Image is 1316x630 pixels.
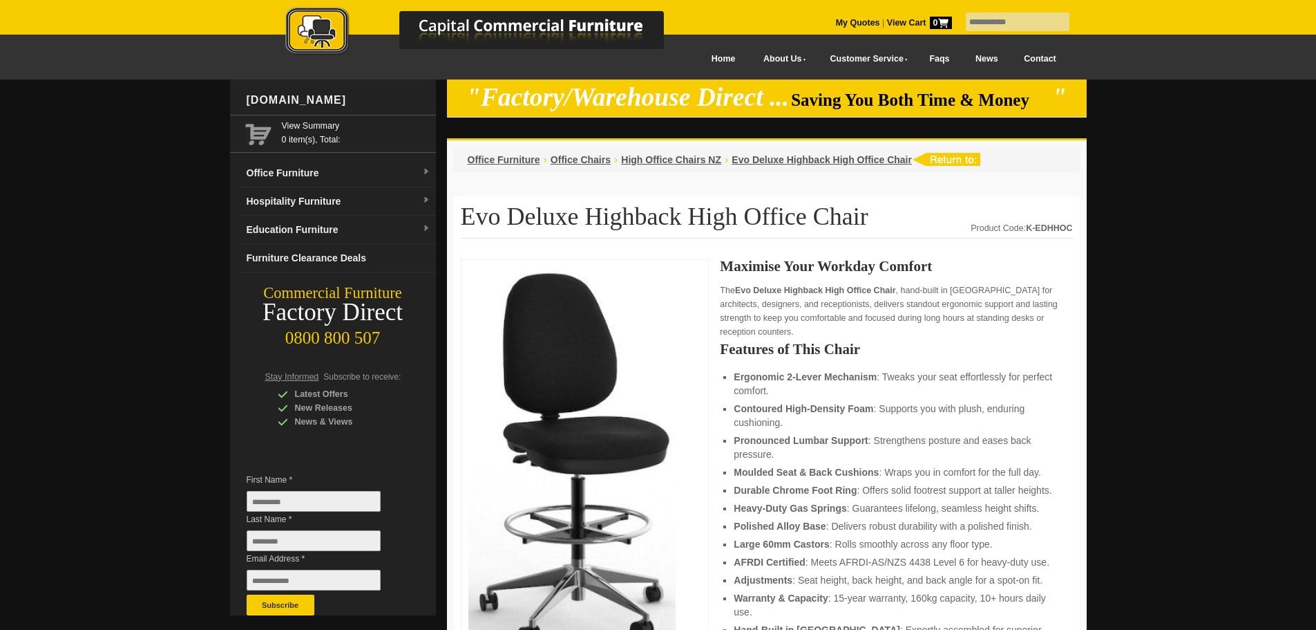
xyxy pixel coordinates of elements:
[791,91,1050,109] span: Saving You Both Time & Money
[241,244,436,272] a: Furniture Clearance Deals
[734,435,868,446] strong: Pronounced Lumbar Support
[917,44,963,75] a: Faqs
[734,537,1058,551] li: : Rolls smoothly across any floor type.
[734,402,1058,429] li: : Supports you with plush, enduring cushioning.
[734,467,879,478] strong: Moulded Seat & Back Cushions
[422,168,430,176] img: dropdown
[735,286,896,295] strong: Evo Deluxe Highback High Office Chair
[230,303,436,322] div: Factory Direct
[725,153,728,167] li: ›
[247,512,401,526] span: Last Name *
[971,221,1072,235] div: Product Code:
[734,485,857,496] strong: Durable Chrome Foot Ring
[241,80,436,121] div: [DOMAIN_NAME]
[734,403,873,414] strong: Contoured High-Density Foam
[734,483,1058,497] li: : Offers solid footrest support at taller heights.
[887,18,952,28] strong: View Cart
[282,119,430,133] a: View Summary
[247,7,731,57] img: Capital Commercial Furniture Logo
[247,491,381,512] input: First Name *
[748,44,814,75] a: About Us
[1011,44,1069,75] a: Contact
[734,573,1058,587] li: : Seat height, back height, and back angle for a spot-on fit.
[836,18,880,28] a: My Quotes
[930,17,952,29] span: 0
[323,372,401,382] span: Subscribe to receive:
[720,259,1072,273] h2: Maximise Your Workday Comfort
[720,284,1072,339] p: The , hand-built in [GEOGRAPHIC_DATA] for architects, designers, and receptionists, delivers stan...
[734,371,877,382] strong: Ergonomic 2-Lever Mechanism
[247,530,381,551] input: Last Name *
[241,187,436,216] a: Hospitality Furnituredropdown
[278,387,409,401] div: Latest Offers
[734,434,1058,461] li: : Strengthens posture and eases back pressure.
[247,595,314,615] button: Subscribe
[1026,223,1072,233] strong: K-EDHHOC
[544,153,547,167] li: ›
[422,196,430,205] img: dropdown
[734,539,830,550] strong: Large 60mm Castors
[912,153,980,166] img: return to
[551,154,611,165] a: Office Chairs
[282,119,430,145] span: 0 item(s), Total:
[962,44,1011,75] a: News
[734,555,1058,569] li: : Meets AFRDI-AS/NZS 4438 Level 6 for heavy-duty use.
[614,153,618,167] li: ›
[461,203,1073,239] h1: Evo Deluxe Highback High Office Chair
[247,570,381,591] input: Email Address *
[734,503,846,514] strong: Heavy-Duty Gas Springs
[734,521,826,532] strong: Polished Alloy Base
[230,284,436,303] div: Commercial Furniture
[734,501,1058,515] li: : Guarantees lifelong, seamless height shifts.
[734,465,1058,479] li: : Wraps you in comfort for the full day.
[241,159,436,187] a: Office Furnituredropdown
[734,370,1058,398] li: : Tweaks your seat effortlessly for perfect comfort.
[734,519,1058,533] li: : Delivers robust durability with a polished finish.
[734,557,805,568] strong: AFRDI Certified
[241,216,436,244] a: Education Furnituredropdown
[247,552,401,566] span: Email Address *
[466,83,789,111] em: "Factory/Warehouse Direct ...
[247,473,401,487] span: First Name *
[814,44,916,75] a: Customer Service
[734,575,792,586] strong: Adjustments
[1052,83,1067,111] em: "
[884,18,951,28] a: View Cart0
[732,154,912,165] a: Evo Deluxe Highback High Office Chair
[230,322,436,348] div: 0800 800 507
[278,401,409,415] div: New Releases
[265,372,319,382] span: Stay Informed
[734,593,828,604] strong: Warranty & Capacity
[278,415,409,429] div: News & Views
[247,7,731,62] a: Capital Commercial Furniture Logo
[422,225,430,233] img: dropdown
[621,154,721,165] a: High Office Chairs NZ
[720,342,1072,356] h2: Features of This Chair
[468,154,540,165] a: Office Furniture
[734,591,1058,619] li: : 15-year warranty, 160kg capacity, 10+ hours daily use.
